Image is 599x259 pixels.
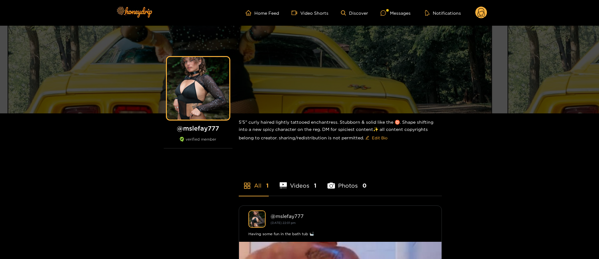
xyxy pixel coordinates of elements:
[364,133,389,143] button: editEdit Bio
[423,10,463,16] button: Notifications
[372,135,387,141] span: Edit Bio
[365,136,369,140] span: edit
[239,113,442,148] div: 5'5" curly haired lightly tattooed enchantress. Stubborn & solid like the ♉️. Shape shifting into...
[266,182,269,189] span: 1
[381,9,411,17] div: Messages
[164,124,232,132] h1: @ mslefay777
[292,10,328,16] a: Video Shorts
[341,10,368,16] a: Discover
[271,221,296,225] small: [DATE] 22:01 pm
[327,168,367,196] li: Photos
[292,10,300,16] span: video-camera
[314,182,317,189] span: 1
[239,168,269,196] li: All
[271,213,432,219] div: @ mslefay777
[243,182,251,189] span: appstore
[280,168,317,196] li: Videos
[248,210,266,228] img: mslefay777
[246,10,279,16] a: Home Feed
[248,231,432,237] div: Having some fun in the bath tub 🛀🏽
[246,10,254,16] span: home
[164,137,232,148] div: verified member
[362,182,367,189] span: 0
